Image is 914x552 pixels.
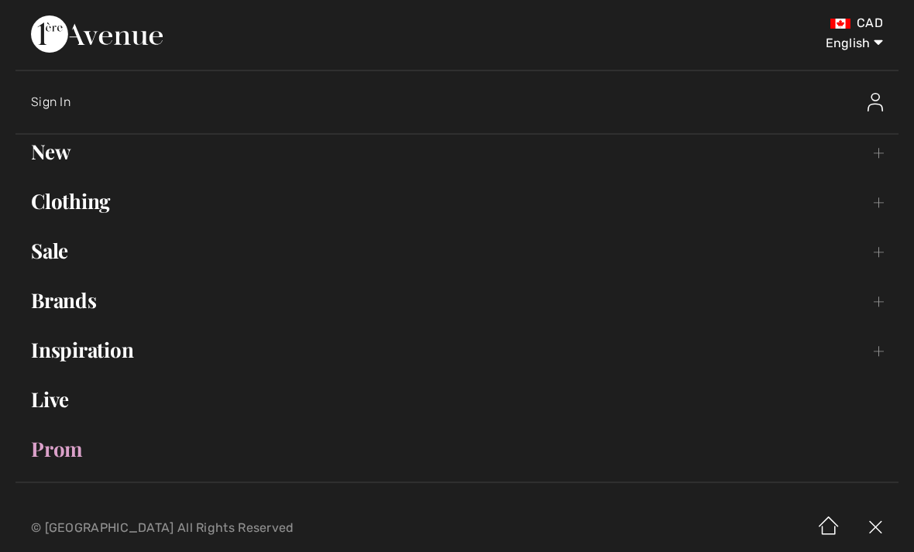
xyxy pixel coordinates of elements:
[852,504,899,552] img: X
[31,523,537,533] p: © [GEOGRAPHIC_DATA] All Rights Reserved
[15,234,899,268] a: Sale
[31,77,899,127] a: Sign InSign In
[868,93,883,111] img: Sign In
[15,184,899,218] a: Clothing
[15,432,899,466] a: Prom
[15,333,899,367] a: Inspiration
[15,135,899,169] a: New
[15,382,899,417] a: Live
[31,15,163,53] img: 1ère Avenue
[806,504,852,552] img: Home
[31,94,70,109] span: Sign In
[538,15,883,31] div: CAD
[15,283,899,317] a: Brands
